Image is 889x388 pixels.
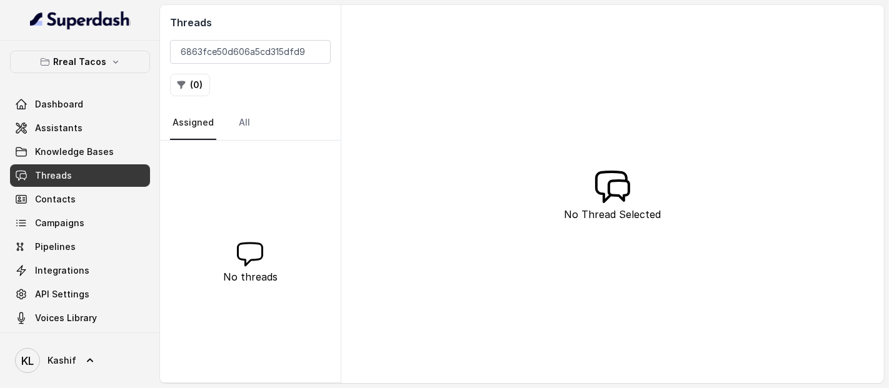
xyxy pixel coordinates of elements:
p: No Thread Selected [564,207,661,222]
a: API Settings [10,283,150,306]
a: Voices Library [10,307,150,329]
a: All [236,106,253,140]
span: Dashboard [35,98,83,111]
span: Integrations [35,264,89,277]
span: Campaigns [35,217,84,229]
span: Contacts [35,193,76,206]
a: Pipelines [10,236,150,258]
a: Assistants [10,117,150,139]
span: Knowledge Bases [35,146,114,158]
span: Kashif [48,354,76,367]
button: Rreal Tacos [10,51,150,73]
input: Search by Call ID or Phone Number [170,40,331,64]
a: Dashboard [10,93,150,116]
a: Contacts [10,188,150,211]
span: Threads [35,169,72,182]
span: Assistants [35,122,83,134]
text: KL [21,354,34,367]
button: (0) [170,74,210,96]
span: Voices Library [35,312,97,324]
p: No threads [223,269,278,284]
a: Knowledge Bases [10,141,150,163]
span: API Settings [35,288,89,301]
a: Campaigns [10,212,150,234]
p: Rreal Tacos [54,54,107,69]
a: Assigned [170,106,216,140]
a: Integrations [10,259,150,282]
nav: Tabs [170,106,331,140]
img: light.svg [30,10,131,30]
h2: Threads [170,15,331,30]
span: Pipelines [35,241,76,253]
a: Kashif [10,343,150,378]
a: Threads [10,164,150,187]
